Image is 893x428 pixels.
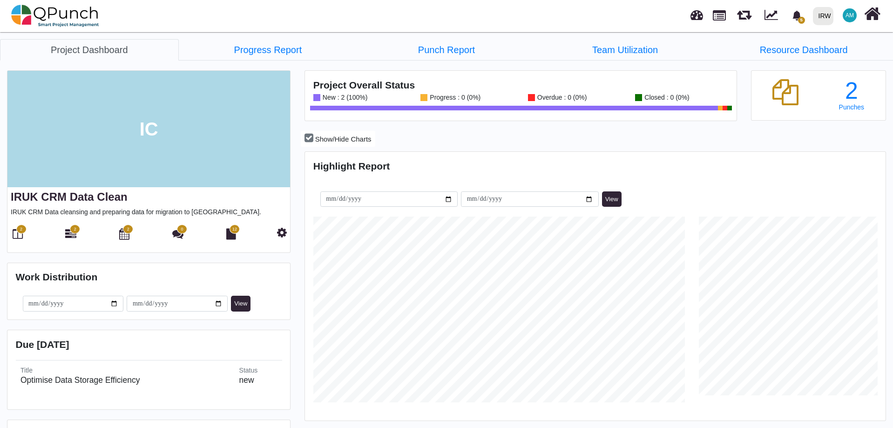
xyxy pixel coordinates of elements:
[179,39,358,61] a: Progress Report
[798,17,805,24] span: 5
[13,228,23,239] i: Board
[819,8,831,24] div: IRW
[239,375,277,385] h5: new
[232,226,237,233] span: 12
[16,339,282,350] h4: Due [DATE]
[825,79,877,111] a: 2 Punches
[789,7,805,24] div: Notification
[313,160,878,172] h4: Highlight Report
[65,232,76,239] a: 2
[277,227,287,238] i: Project Settings
[127,226,129,233] span: 2
[20,375,230,385] h5: Optimise Data Storage Efficiency
[7,71,290,187] div: IC
[320,94,367,101] div: New : 2 (100%)
[536,39,715,61] a: Team Utilization
[642,94,689,101] div: Closed : 0 (0%)
[11,207,287,217] p: IRUK CRM Data cleansing and preparing data for migration to [GEOGRAPHIC_DATA].
[301,131,375,147] button: Show/Hide Charts
[843,8,857,22] span: Asad Malik
[760,0,786,31] div: Dynamic Report
[226,228,236,239] i: Document Library
[427,94,480,101] div: Progress : 0 (0%)
[16,271,282,283] h4: Work Distribution
[846,13,854,18] span: AM
[20,367,33,374] span: Title
[839,103,864,111] span: Punches
[713,6,726,20] span: Projects
[313,79,729,91] h4: Project Overall Status
[809,0,837,31] a: IRW
[864,5,880,23] i: Home
[20,226,22,233] span: 2
[690,6,703,20] span: Dashboard
[11,2,99,30] img: qpunch-sp.fa6292f.png
[825,79,877,102] div: 2
[119,228,129,239] i: Calendar
[11,190,128,203] a: IRUK CRM Data Clean
[315,135,372,143] span: Show/Hide Charts
[172,228,183,239] i: Punch Discussion
[74,226,76,233] span: 2
[181,226,183,233] span: 0
[536,39,715,60] li: IRUK CRM Data Clean
[737,5,751,20] span: Releases
[231,296,250,312] button: View
[837,0,862,30] a: AM
[239,367,258,374] span: Status
[602,191,622,207] button: View
[357,39,536,61] a: Punch Report
[792,11,802,20] svg: bell fill
[714,39,893,61] a: Resource Dashboard
[535,94,587,101] div: Overdue : 0 (0%)
[786,0,809,30] a: bell fill5
[65,228,76,239] i: Gantt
